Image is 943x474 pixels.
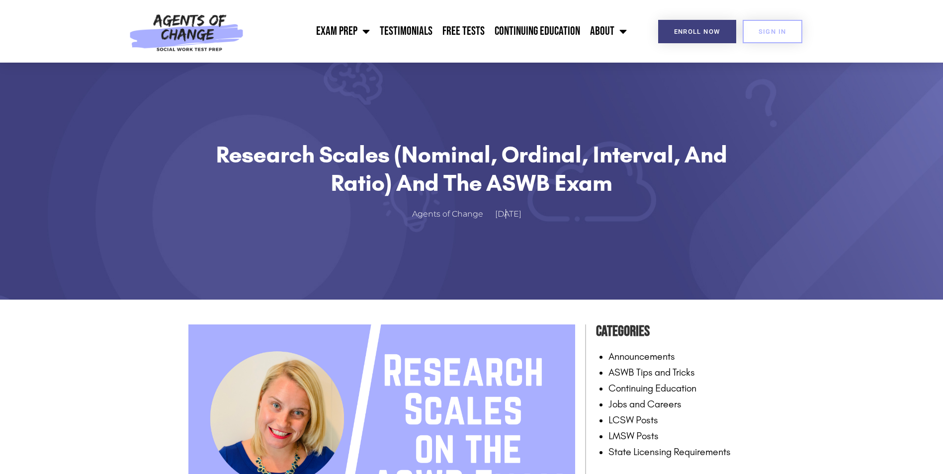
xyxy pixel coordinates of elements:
[495,209,521,219] time: [DATE]
[495,207,531,222] a: [DATE]
[412,207,483,222] span: Agents of Change
[375,19,437,44] a: Testimonials
[759,28,786,35] span: SIGN IN
[596,319,755,343] h4: Categories
[437,19,490,44] a: Free Tests
[743,20,802,43] a: SIGN IN
[608,366,695,378] a: ASWB Tips and Tricks
[311,19,375,44] a: Exam Prep
[608,414,658,426] a: LCSW Posts
[608,398,682,410] a: Jobs and Careers
[585,19,632,44] a: About
[608,446,731,458] a: State Licensing Requirements
[608,350,675,362] a: Announcements
[412,207,493,222] a: Agents of Change
[249,19,632,44] nav: Menu
[608,382,696,394] a: Continuing Education
[490,19,585,44] a: Continuing Education
[658,20,736,43] a: Enroll Now
[213,141,730,197] h1: Research Scales (Nominal, Ordinal, Interval, and Ratio) and the ASWB Exam
[674,28,720,35] span: Enroll Now
[608,430,659,442] a: LMSW Posts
